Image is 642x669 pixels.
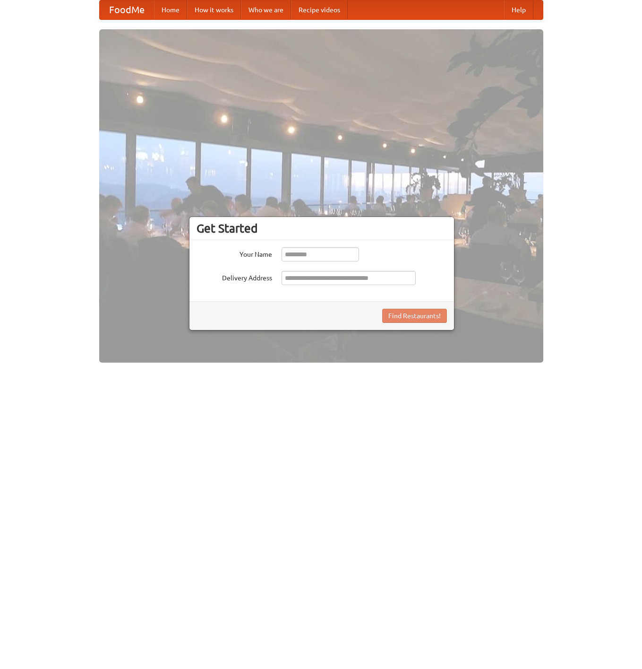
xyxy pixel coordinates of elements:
[197,247,272,259] label: Your Name
[197,271,272,283] label: Delivery Address
[291,0,348,19] a: Recipe videos
[241,0,291,19] a: Who we are
[382,309,447,323] button: Find Restaurants!
[504,0,533,19] a: Help
[100,0,154,19] a: FoodMe
[187,0,241,19] a: How it works
[154,0,187,19] a: Home
[197,221,447,235] h3: Get Started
